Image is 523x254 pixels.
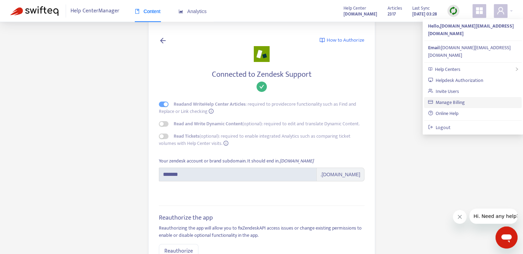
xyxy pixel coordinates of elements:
strong: Read and Write Dynamic Content [174,120,242,128]
span: Help Centers [435,65,460,73]
span: Content [135,9,161,14]
i: .[DOMAIN_NAME] [279,157,314,165]
h5: Reauthorize the app [159,214,364,222]
span: right [515,67,519,71]
a: [DOMAIN_NAME] [344,10,377,18]
a: Online Help [428,109,458,117]
span: (optional): required to edit and translate Dynamic Content. [174,120,360,128]
div: Your zendesk account or brand subdomain. It should end in [159,157,314,165]
span: Analytics [178,9,207,14]
span: info-circle [209,109,214,114]
iframe: Кнопка запуска окна обмена сообщениями [495,226,517,248]
strong: Hello, [DOMAIN_NAME][EMAIL_ADDRESS][DOMAIN_NAME] [428,22,514,38]
span: Hi. Need any help? [4,5,50,10]
span: .[DOMAIN_NAME] [317,168,364,181]
iframe: Сообщение от компании [469,209,517,224]
span: Help Center Manager [70,4,119,18]
span: info-circle [224,141,228,146]
span: Help Center [344,4,366,12]
img: zendesk_support.png [254,46,270,62]
span: (optional): required to enable integrated Analytics such as comparing ticket volumes with Help Ce... [159,132,350,147]
span: Articles [388,4,402,12]
strong: Email: [428,44,441,52]
span: user [497,7,505,15]
strong: [DATE] 03:28 [412,10,437,18]
img: sync.dc5367851b00ba804db3.png [449,7,458,15]
a: Logout [428,124,450,131]
span: How to Authorize [327,36,364,44]
div: [DOMAIN_NAME][EMAIL_ADDRESS][DOMAIN_NAME] [428,44,517,59]
strong: Read Tickets [174,132,199,140]
iframe: Закрыть сообщение [453,210,467,224]
strong: Read and Write Help Center Articles [174,100,246,108]
span: check-circle [257,82,267,92]
img: image-link [319,38,325,43]
h4: Connected to Zendesk Support [159,70,364,79]
span: appstore [475,7,483,15]
img: Swifteq [10,6,58,16]
span: book [135,9,140,14]
a: Invite Users [428,87,459,95]
a: Manage Billing [428,98,465,106]
a: How to Authorize [319,36,364,44]
span: area-chart [178,9,183,14]
span: Last Sync [412,4,430,12]
p: Reauthorizing the app will allow you to fix Zendesk API access issues or change existing permissi... [159,224,364,239]
a: Helpdesk Authorization [428,76,483,84]
strong: 2317 [388,10,396,18]
span: : required to provide core functionality such as Find and Replace or Link checking [159,100,356,115]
